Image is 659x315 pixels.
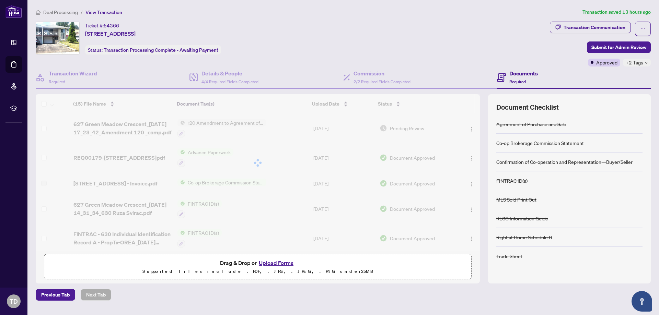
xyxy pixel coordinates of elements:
span: TD [10,296,18,306]
div: FINTRAC ID(s) [496,177,528,184]
div: Trade Sheet [496,252,522,260]
div: RECO Information Guide [496,215,548,222]
span: Deal Processing [43,9,78,15]
span: Previous Tab [41,289,70,300]
article: Transaction saved 13 hours ago [582,8,651,16]
span: Submit for Admin Review [591,42,646,53]
h4: Transaction Wizard [49,69,97,77]
span: Document Checklist [496,102,559,112]
span: [STREET_ADDRESS] [85,29,136,38]
span: Transaction Processing Complete - Awaiting Payment [104,47,218,53]
h4: Commission [354,69,411,77]
span: 54366 [104,23,119,29]
li: / [81,8,83,16]
div: Right at Home Schedule B [496,233,552,241]
h4: Documents [509,69,538,77]
div: Ticket #: [85,22,119,29]
button: Next Tab [81,289,111,301]
span: +2 Tags [626,59,643,66]
div: MLS Sold Print Out [496,196,536,203]
span: Approved [596,59,617,66]
span: Drag & Drop or [220,258,296,267]
span: down [645,61,648,64]
span: home [36,10,41,15]
span: View Transaction [85,9,122,15]
span: Required [49,79,65,84]
span: 4/4 Required Fields Completed [201,79,258,84]
span: ellipsis [640,26,645,31]
span: Required [509,79,526,84]
div: Confirmation of Co-operation and Representation—Buyer/Seller [496,158,633,166]
div: Co-op Brokerage Commission Statement [496,139,584,147]
span: 2/2 Required Fields Completed [354,79,411,84]
div: Status: [85,45,221,54]
button: Transaction Communication [550,22,631,33]
h4: Details & People [201,69,258,77]
div: Transaction Communication [564,22,625,33]
div: Agreement of Purchase and Sale [496,120,566,128]
span: Drag & Drop orUpload FormsSupported files include .PDF, .JPG, .JPEG, .PNG under25MB [44,254,471,280]
img: logo [5,5,22,18]
button: Open asap [632,291,652,312]
button: Previous Tab [36,289,75,301]
button: Upload Forms [257,258,296,267]
p: Supported files include .PDF, .JPG, .JPEG, .PNG under 25 MB [48,267,467,276]
img: IMG-W12336226_1.jpg [36,22,79,54]
button: Submit for Admin Review [587,41,651,53]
